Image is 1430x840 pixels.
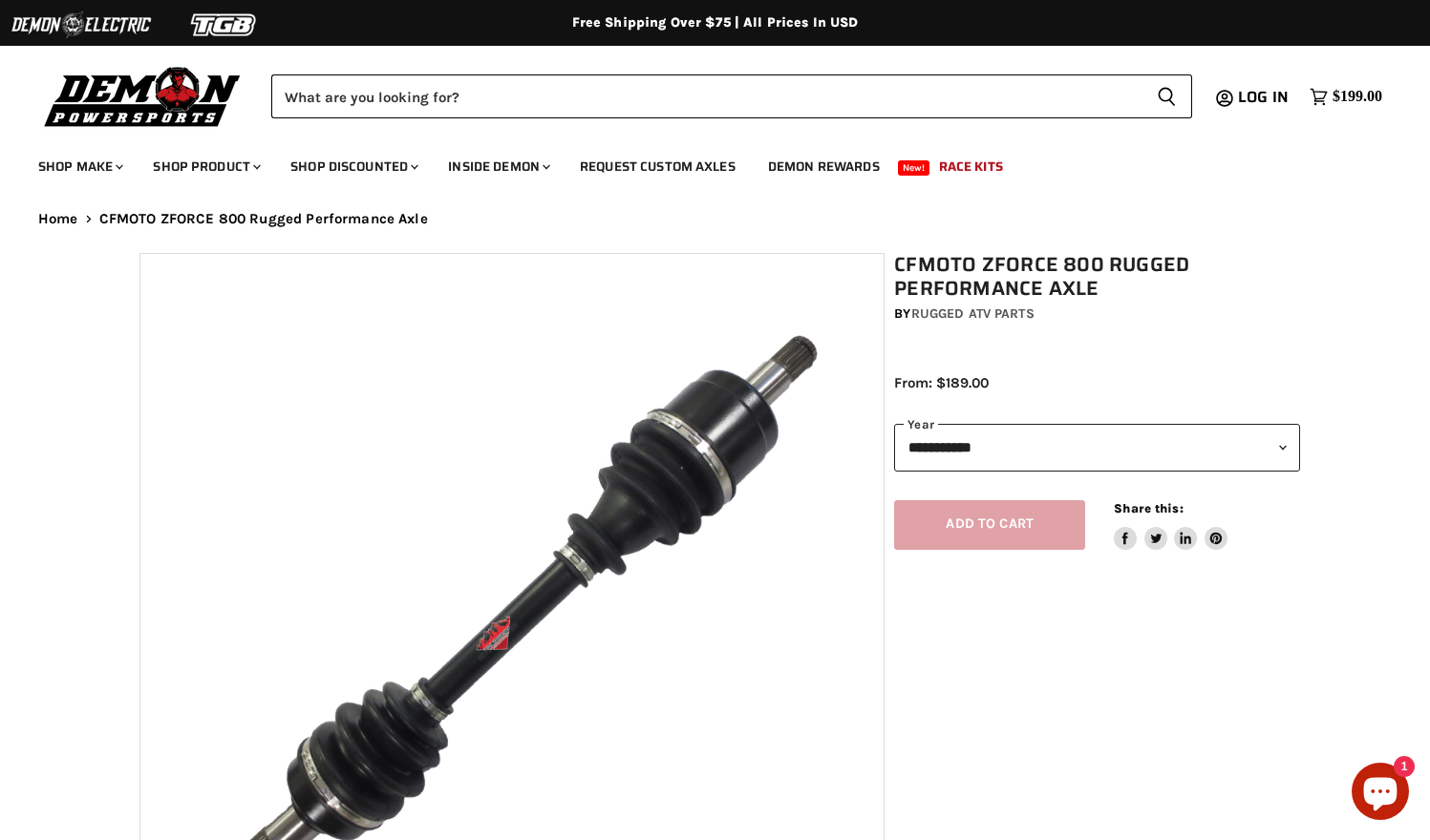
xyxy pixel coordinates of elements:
a: Shop Discounted [276,147,430,186]
a: $199.00 [1300,83,1392,111]
ul: Main menu [24,139,1377,186]
a: Request Custom Axles [566,147,750,186]
a: Home [38,211,78,227]
a: Log in [1229,89,1300,106]
span: CFMOTO ZFORCE 800 Rugged Performance Axle [99,211,428,227]
span: Log in [1238,85,1289,109]
img: TGB Logo 2 [153,7,296,43]
aside: Share this: [1114,500,1227,551]
inbox-online-store-chat: Shopify online store chat [1346,763,1415,825]
a: Demon Rewards [754,147,894,186]
button: Search [1142,74,1192,118]
a: Race Kits [925,147,1017,186]
img: Demon Electric Logo 2 [10,7,153,43]
span: Share this: [1114,501,1183,515]
span: New! [898,160,930,176]
img: Demon Powersports [38,62,247,130]
div: by [894,304,1300,325]
select: year [894,424,1300,471]
a: Rugged ATV Parts [911,305,1035,322]
span: $199.00 [1333,88,1382,106]
input: Search [271,74,1142,118]
span: From: $189.00 [894,374,989,391]
a: Shop Product [139,147,272,186]
a: Shop Make [24,147,135,186]
a: Inside Demon [434,147,562,186]
h1: CFMOTO ZFORCE 800 Rugged Performance Axle [894,253,1300,301]
form: Product [271,74,1192,118]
